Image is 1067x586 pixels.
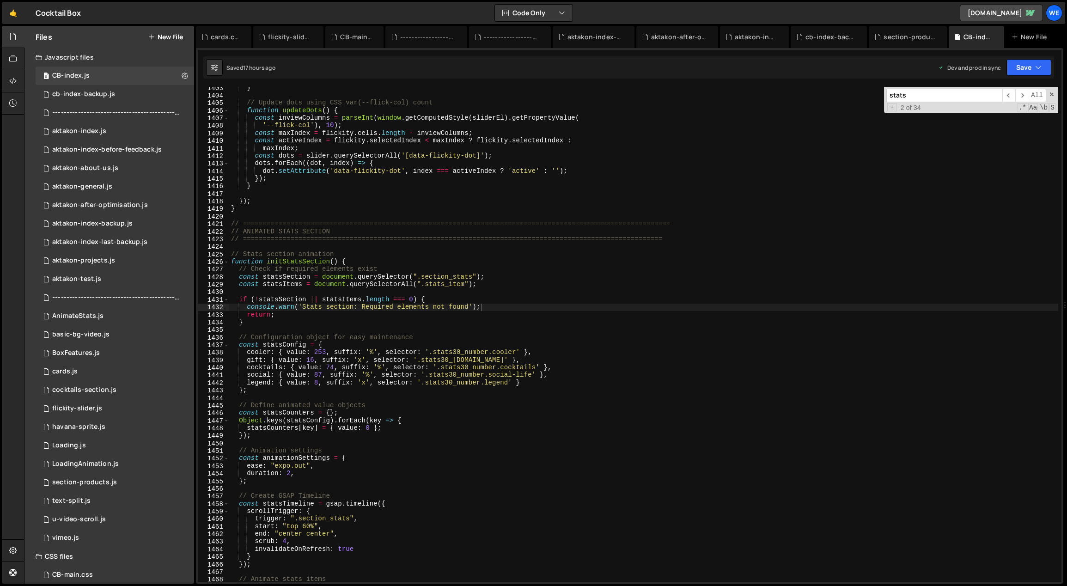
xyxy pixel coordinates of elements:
div: section-products.js [884,32,936,42]
div: text-split.js [52,497,91,505]
div: 12094/36679.js [36,418,194,436]
div: aktakon-general.js [52,183,112,191]
div: 1447 [198,417,229,425]
div: 1409 [198,130,229,137]
a: We [1046,5,1062,21]
div: aktakon-about-us.js [52,164,118,172]
div: 1421 [198,220,229,228]
div: 12094/46147.js [36,196,194,214]
div: 1435 [198,326,229,334]
div: 1463 [198,538,229,545]
div: 1429 [198,281,229,288]
div: CB-main.css [340,32,372,42]
div: 1461 [198,523,229,531]
div: 1410 [198,137,229,145]
div: 1415 [198,175,229,183]
div: 1404 [198,92,229,99]
div: 12094/30497.js [36,344,194,362]
div: 1417 [198,190,229,198]
span: RegExp Search [1018,103,1027,112]
div: u-video-scroll.js [52,515,106,524]
button: Save [1006,59,1051,76]
div: aktakon-index.js [52,127,106,135]
div: 12094/41439.js [36,492,194,510]
div: 12094/43364.js [36,122,194,140]
div: ----------------------------------------------------------------------------------------.js [52,293,180,302]
div: New File [1012,32,1050,42]
div: 1459 [198,508,229,515]
div: aktakon-test.js [52,275,101,283]
div: 1457 [198,493,229,500]
a: 🤙 [2,2,24,24]
span: 0 [43,73,49,80]
div: 1416 [198,183,229,190]
div: CSS files [24,547,194,566]
div: 1432 [198,304,229,311]
div: havana-sprite.js [52,423,105,431]
div: 1456 [198,485,229,493]
div: 1464 [198,546,229,553]
div: 1437 [198,342,229,349]
div: 1425 [198,251,229,258]
span: Toggle Replace mode [887,103,897,111]
span: Whole Word Search [1039,103,1049,112]
div: aktakon-index-before-feedback.js [567,32,623,42]
div: 1468 [198,576,229,583]
div: 12094/46847.js [36,85,194,104]
div: 1412 [198,153,229,160]
div: 1427 [198,266,229,273]
div: 1455 [198,478,229,485]
div: 12094/46983.js [36,140,194,159]
div: 1441 [198,372,229,379]
div: 12094/35474.js [36,399,194,418]
div: aktakon-after-optimisation.js [651,32,707,42]
div: 12094/30498.js [36,307,194,325]
div: 12094/29507.js [36,529,194,547]
div: 1430 [198,288,229,296]
div: 1403 [198,85,229,92]
div: ----------------------------------------------------------------.js [52,109,180,117]
div: cards.js [52,367,78,376]
div: 12094/46487.css [36,566,194,584]
div: 1448 [198,425,229,432]
div: 1458 [198,501,229,508]
div: 1426 [198,258,229,266]
div: 1465 [198,553,229,561]
span: CaseSensitive Search [1028,103,1038,112]
div: cards.css [211,32,240,42]
div: 1445 [198,402,229,409]
div: aktakon-index-before-feedback.js [52,146,162,154]
div: 12094/36058.js [36,325,194,344]
span: ​ [1015,89,1028,102]
div: 1413 [198,160,229,167]
div: LoadingAnimation.js [52,460,119,468]
div: 1408 [198,122,229,129]
div: cb-index-backup.js [52,90,115,98]
div: 12094/44999.js [36,233,194,251]
div: CB-index.js [52,72,90,80]
div: 1439 [198,357,229,364]
div: Javascript files [24,48,194,67]
div: cocktails-section.js [52,386,116,394]
div: 17 hours ago [243,64,275,72]
div: 1436 [198,334,229,342]
div: 12094/34884.js [36,436,194,455]
div: aktakon-index-backup.js [52,220,133,228]
div: 1460 [198,515,229,523]
div: 1407 [198,115,229,122]
div: 12094/46486.js [36,67,194,85]
div: Cocktail Box [36,7,81,18]
div: 1428 [198,274,229,281]
h2: Files [36,32,52,42]
div: 1405 [198,99,229,107]
div: 1438 [198,349,229,356]
div: 12094/34793.js [36,362,194,381]
div: 1414 [198,168,229,175]
div: 1424 [198,243,229,250]
div: 12094/44389.js [36,251,194,270]
button: New File [148,33,183,41]
div: 1466 [198,561,229,568]
div: AnimateStats.js [52,312,104,320]
div: aktakon-projects.js [52,256,115,265]
div: 1451 [198,447,229,455]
